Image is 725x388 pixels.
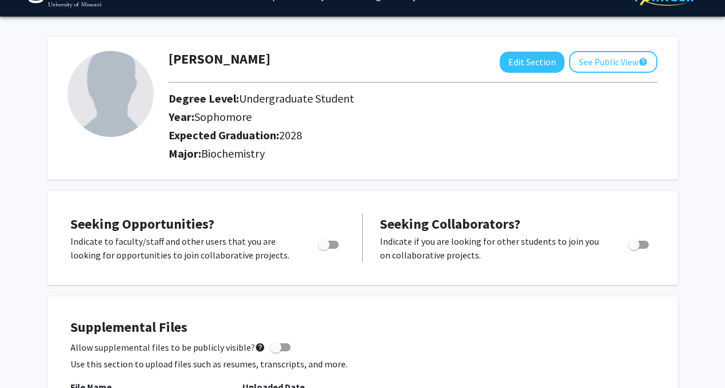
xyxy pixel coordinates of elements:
[201,146,265,160] span: Biochemistry
[168,147,657,160] h2: Major:
[9,336,49,379] iframe: Chat
[70,234,296,262] p: Indicate to faculty/staff and other users that you are looking for opportunities to join collabor...
[168,51,271,68] h1: [PERSON_NAME]
[194,109,252,124] span: Sophomore
[168,110,605,124] h2: Year:
[68,51,154,137] img: Profile Picture
[313,234,345,252] div: Toggle
[380,234,606,262] p: Indicate if you are looking for other students to join you on collaborative projects.
[70,340,265,354] span: Allow supplemental files to be publicly visible?
[500,52,565,73] button: Edit Section
[168,128,605,142] h2: Expected Graduation:
[70,357,655,371] p: Use this section to upload files such as resumes, transcripts, and more.
[569,51,657,73] button: See Public View
[279,128,302,142] span: 2028
[380,215,520,233] span: Seeking Collaborators?
[70,215,214,233] span: Seeking Opportunities?
[168,92,605,105] h2: Degree Level:
[638,55,648,69] mat-icon: help
[239,91,354,105] span: Undergraduate Student
[70,319,655,336] h4: Supplemental Files
[624,234,655,252] div: Toggle
[255,340,265,354] mat-icon: help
